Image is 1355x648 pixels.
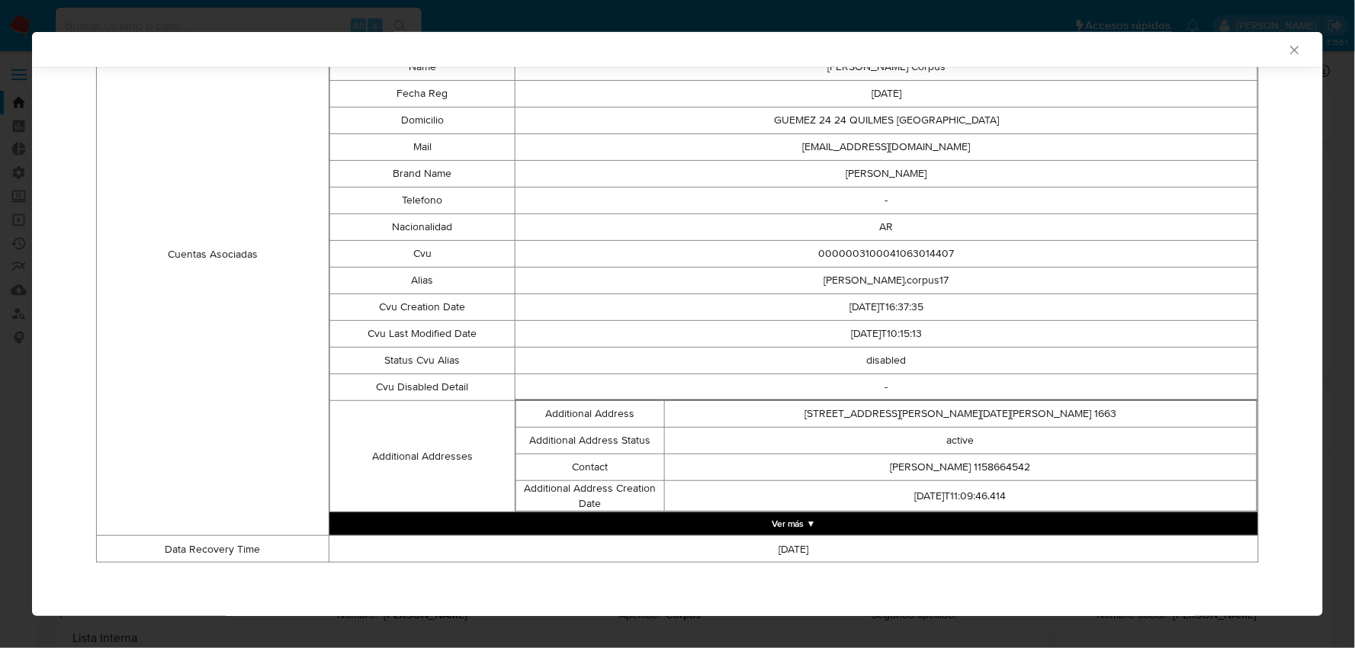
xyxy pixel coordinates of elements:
[329,321,515,348] td: Cvu Last Modified Date
[664,428,1257,454] td: active
[515,188,1258,214] td: -
[32,32,1323,616] div: closure-recommendation-modal
[329,107,515,134] td: Domicilio
[664,454,1257,481] td: [PERSON_NAME] 1158664542
[516,428,664,454] td: Additional Address Status
[515,294,1258,321] td: [DATE]T16:37:35
[515,321,1258,348] td: [DATE]T10:15:13
[329,536,1258,563] td: [DATE]
[329,401,515,512] td: Additional Addresses
[664,481,1257,512] td: [DATE]T11:09:46.414
[664,401,1257,428] td: [STREET_ADDRESS][PERSON_NAME][DATE][PERSON_NAME] 1663
[329,214,515,241] td: Nacionalidad
[515,161,1258,188] td: [PERSON_NAME]
[515,81,1258,107] td: [DATE]
[515,214,1258,241] td: AR
[329,241,515,268] td: Cvu
[97,536,329,563] td: Data Recovery Time
[329,512,1258,535] button: Expand array
[1287,43,1301,56] button: Cerrar ventana
[329,268,515,294] td: Alias
[516,481,664,512] td: Additional Address Creation Date
[329,348,515,374] td: Status Cvu Alias
[329,374,515,401] td: Cvu Disabled Detail
[515,348,1258,374] td: disabled
[329,294,515,321] td: Cvu Creation Date
[515,107,1258,134] td: GUEMEZ 24 24 QUILMES [GEOGRAPHIC_DATA]
[329,134,515,161] td: Mail
[329,188,515,214] td: Telefono
[516,401,664,428] td: Additional Address
[329,54,515,81] td: Name
[329,161,515,188] td: Brand Name
[515,374,1258,401] td: -
[515,54,1258,81] td: [PERSON_NAME] Corpus
[329,81,515,107] td: Fecha Reg
[516,454,664,481] td: Contact
[515,241,1258,268] td: 0000003100041063014407
[515,134,1258,161] td: [EMAIL_ADDRESS][DOMAIN_NAME]
[515,268,1258,294] td: [PERSON_NAME].corpus17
